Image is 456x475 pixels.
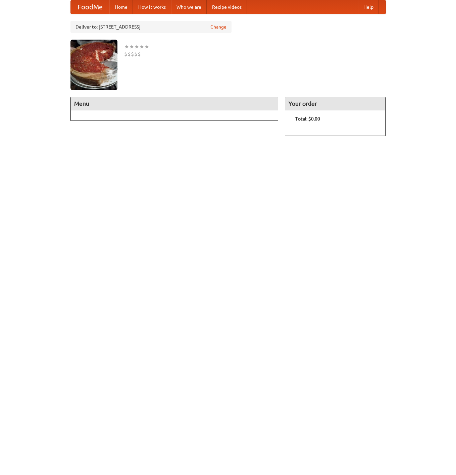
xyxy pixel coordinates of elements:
li: $ [131,50,134,58]
a: Home [109,0,133,14]
a: FoodMe [71,0,109,14]
a: Change [210,23,226,30]
a: Recipe videos [207,0,247,14]
a: Who we are [171,0,207,14]
li: ★ [134,43,139,50]
li: ★ [139,43,144,50]
b: Total: $0.00 [295,116,320,122]
li: $ [138,50,141,58]
h4: Your order [285,97,385,110]
li: ★ [129,43,134,50]
a: Help [358,0,379,14]
h4: Menu [71,97,278,110]
li: $ [128,50,131,58]
a: How it works [133,0,171,14]
li: ★ [124,43,129,50]
li: $ [134,50,138,58]
div: Deliver to: [STREET_ADDRESS] [70,21,232,33]
li: ★ [144,43,149,50]
li: $ [124,50,128,58]
img: angular.jpg [70,40,117,90]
